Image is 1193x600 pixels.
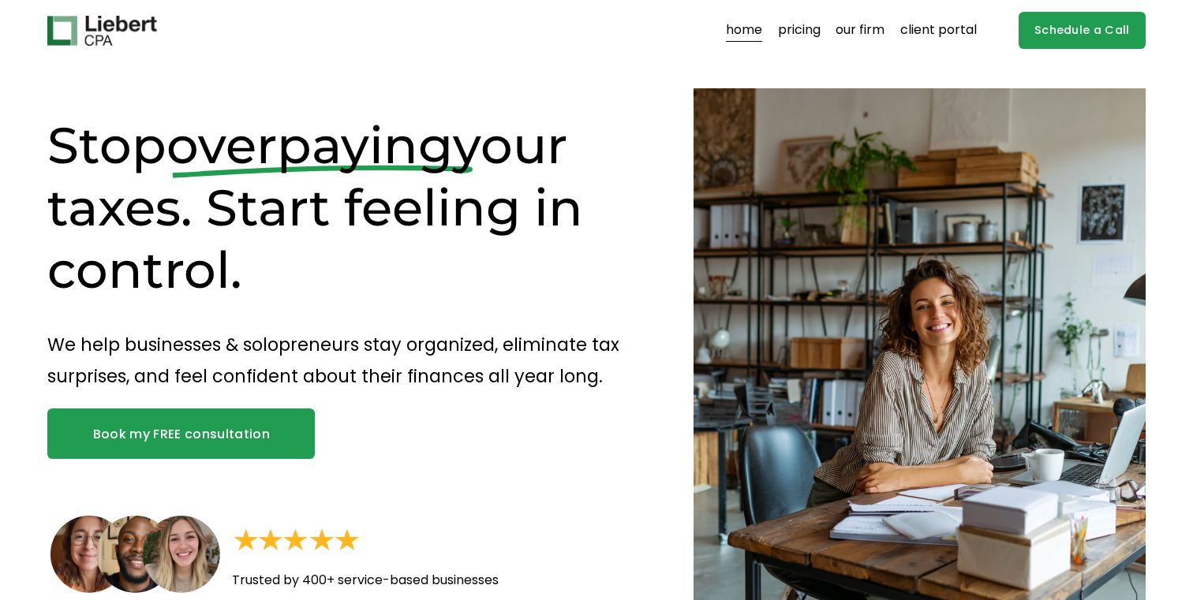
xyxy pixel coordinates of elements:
a: our firm [836,18,884,43]
a: Schedule a Call [1019,12,1146,49]
a: pricing [778,18,821,43]
a: home [726,18,762,43]
a: Book my FREE consultation [47,408,315,459]
a: client portal [900,18,977,43]
p: We help businesses & solopreneurs stay organized, eliminate tax surprises, and feel confident abo... [47,329,638,393]
p: Trusted by 400+ service-based businesses [232,569,592,592]
img: Liebert CPA [47,16,156,46]
span: overpaying [166,114,453,176]
h1: Stop your taxes. Start feeling in control. [47,114,638,301]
